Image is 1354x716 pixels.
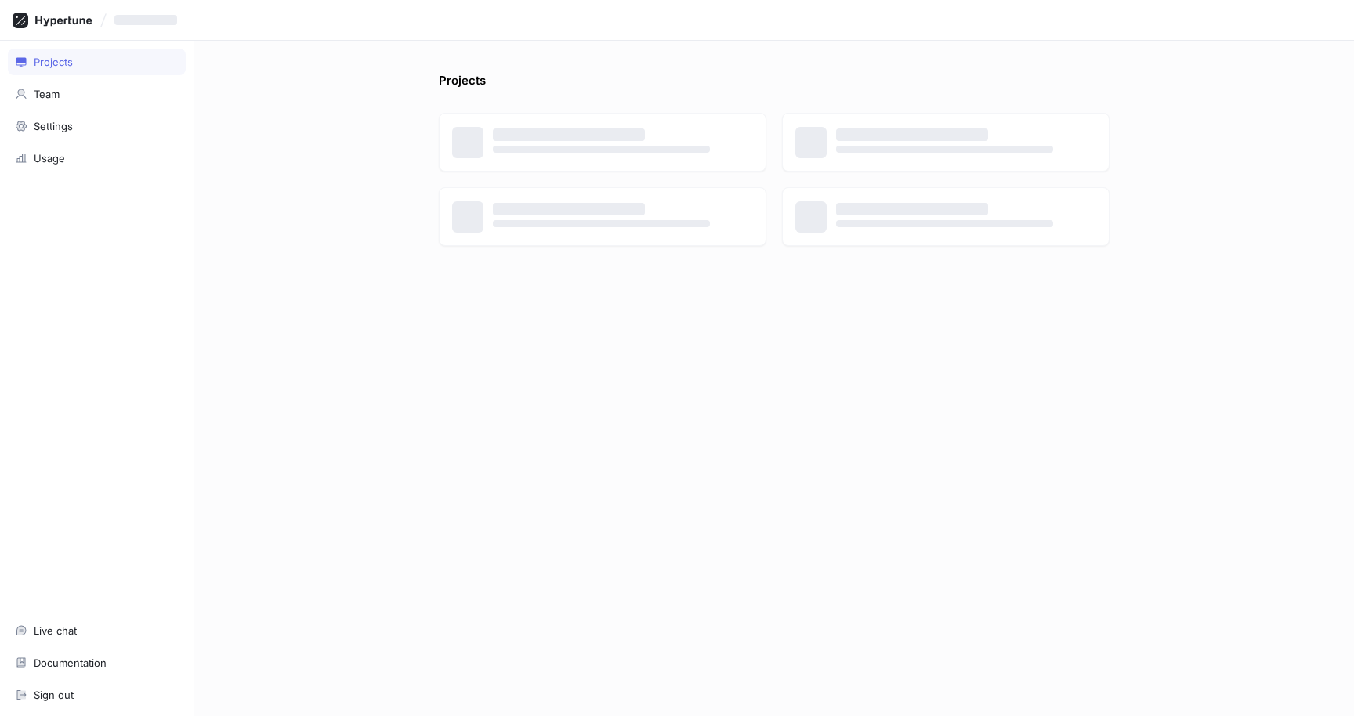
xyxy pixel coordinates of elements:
a: Projects [8,49,186,75]
span: ‌ [493,146,710,153]
span: ‌ [836,220,1053,227]
span: ‌ [493,220,710,227]
span: ‌ [836,146,1053,153]
p: Projects [439,72,486,97]
div: Usage [34,152,65,165]
div: Live chat [34,624,77,637]
span: ‌ [114,15,177,25]
div: Documentation [34,656,107,669]
span: ‌ [836,128,988,141]
span: ‌ [493,128,645,141]
div: Settings [34,120,73,132]
span: ‌ [836,203,988,215]
a: Team [8,81,186,107]
a: Settings [8,113,186,139]
a: Documentation [8,649,186,676]
a: Usage [8,145,186,172]
button: ‌ [108,7,190,33]
div: Team [34,88,60,100]
span: ‌ [493,203,645,215]
div: Projects [34,56,73,68]
div: Sign out [34,689,74,701]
